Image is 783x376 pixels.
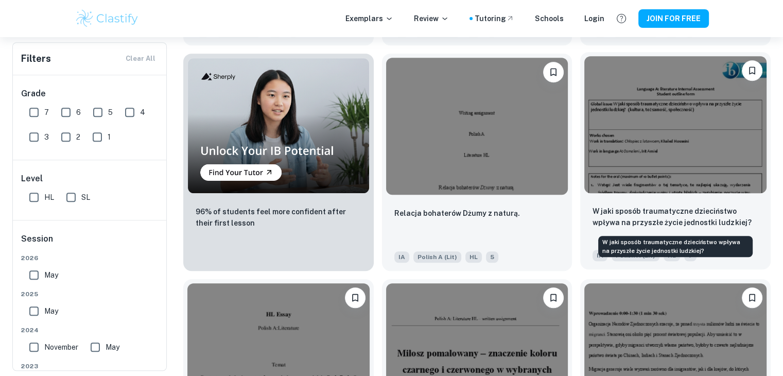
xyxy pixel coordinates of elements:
img: Clastify logo [75,8,140,29]
h6: Level [21,173,159,185]
span: IA [593,250,607,261]
div: W jaki sposób traumatyczne dzieciństwo wpływa na przyszłe życie jednostki ludzkiej? [598,236,753,257]
span: 6 [76,107,81,118]
button: Please log in to bookmark exemplars [345,287,366,308]
a: Schools [535,13,564,24]
img: Polish A (Lit) IA example thumbnail: Relacja bohaterów Dżumy z naturą. [386,58,568,194]
span: 2023 [21,362,159,371]
span: 3 [44,131,49,143]
button: Please log in to bookmark exemplars [742,287,762,308]
p: Exemplars [345,13,393,24]
p: Relacja bohaterów Dżumy z naturą. [394,208,520,219]
img: Polish A (Lit) IA example thumbnail: W jaki sposób traumatyczne dzieciństwo w [584,56,767,193]
a: Thumbnail96% of students feel more confident after their first lesson [183,54,374,270]
button: JOIN FOR FREE [638,9,709,28]
span: November [44,341,78,353]
a: Please log in to bookmark exemplarsW jaki sposób traumatyczne dzieciństwo wpływa na przyszłe życi... [580,54,771,270]
button: Please log in to bookmark exemplars [543,287,564,308]
span: 2026 [21,253,159,263]
p: 96% of students feel more confident after their first lesson [196,206,361,229]
button: Please log in to bookmark exemplars [742,60,762,81]
span: IA [394,251,409,263]
p: Review [414,13,449,24]
button: Please log in to bookmark exemplars [543,62,564,82]
span: Polish A (Lit) [413,251,461,263]
span: HL [44,192,54,203]
span: SL [81,192,90,203]
p: W jaki sposób traumatyczne dzieciństwo wpływa na przyszłe życie jednostki ludzkiej? [593,206,758,228]
h6: Filters [21,52,51,66]
span: May [106,341,119,353]
span: May [44,305,58,317]
img: Thumbnail [187,58,370,193]
span: 5 [108,107,113,118]
span: 1 [108,131,111,143]
a: Tutoring [475,13,514,24]
span: 7 [44,107,49,118]
a: Login [584,13,604,24]
span: May [44,269,58,281]
h6: Session [21,233,159,253]
h6: Grade [21,88,159,100]
span: 2 [76,131,80,143]
span: 2024 [21,326,159,335]
span: 4 [140,107,145,118]
a: Please log in to bookmark exemplarsRelacja bohaterów Dżumy z naturą.IAPolish A (Lit)HL5 [382,54,572,270]
button: Help and Feedback [613,10,630,27]
span: HL [465,251,482,263]
span: 2025 [21,289,159,299]
span: 5 [486,251,498,263]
